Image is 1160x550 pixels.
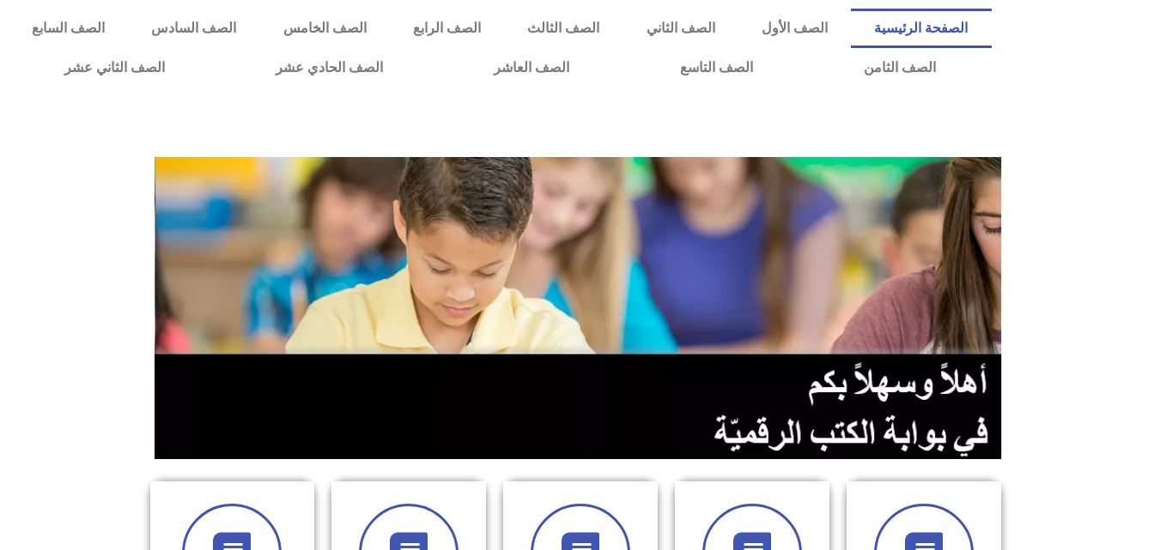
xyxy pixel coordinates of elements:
[738,9,851,48] a: الصف الأول
[623,9,738,48] a: الصف الثاني
[260,9,390,48] a: الصف الخامس
[9,48,220,88] a: الصف الثاني عشر
[624,48,808,88] a: الصف التاسع
[220,48,438,88] a: الصف الحادي عشر
[851,9,991,48] a: الصفحة الرئيسية
[9,9,128,48] a: الصف السابع
[128,9,259,48] a: الصف السادس
[808,48,991,88] a: الصف الثامن
[390,9,504,48] a: الصف الرابع
[504,9,623,48] a: الصف الثالث
[438,48,624,88] a: الصف العاشر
